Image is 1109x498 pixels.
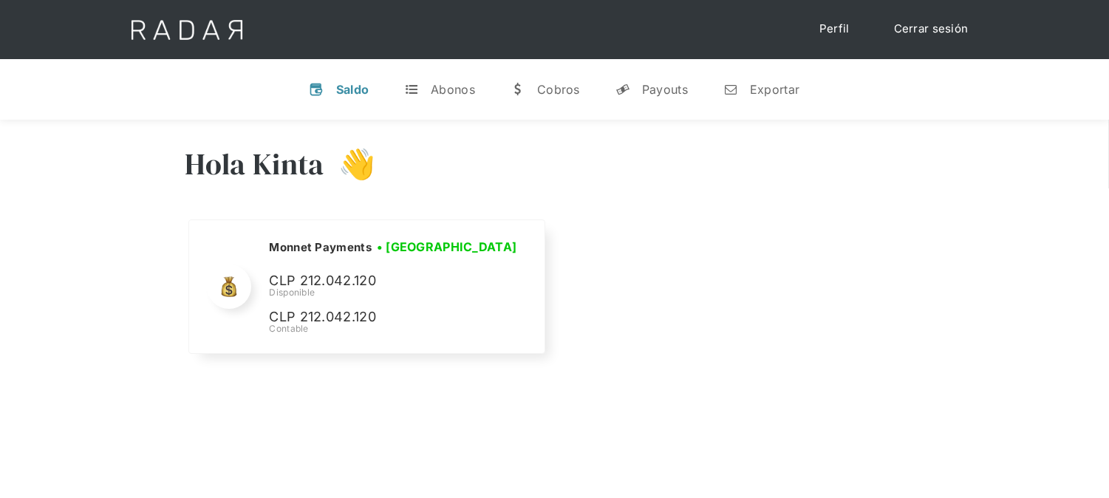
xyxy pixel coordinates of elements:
p: CLP 212.042.120 [269,307,491,328]
div: Cobros [537,82,580,97]
p: CLP 212.042.120 [269,270,491,292]
div: Exportar [750,82,799,97]
div: n [723,82,738,97]
div: v [310,82,324,97]
div: Abonos [431,82,475,97]
a: Cerrar sesión [879,15,983,44]
div: Saldo [336,82,369,97]
div: t [404,82,419,97]
h3: 👋 [324,146,376,183]
div: Contable [269,322,522,335]
h3: • [GEOGRAPHIC_DATA] [377,238,517,256]
h2: Monnet Payments [269,240,372,255]
a: Perfil [805,15,864,44]
h3: Hola Kinta [185,146,324,183]
div: Payouts [642,82,688,97]
div: w [511,82,525,97]
div: y [615,82,630,97]
div: Disponible [269,286,522,299]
